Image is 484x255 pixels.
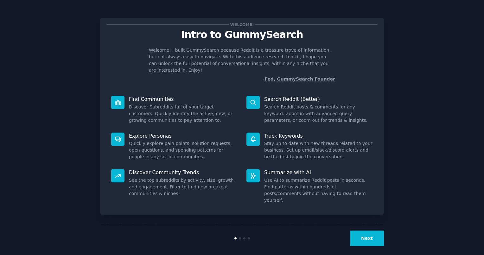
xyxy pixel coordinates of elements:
a: Fed, GummySearch Founder [264,76,335,82]
dd: See the top subreddits by activity, size, growth, and engagement. Filter to find new breakout com... [129,177,238,197]
dd: Quickly explore pain points, solution requests, open questions, and spending patterns for people ... [129,140,238,160]
p: Explore Personas [129,133,238,139]
dd: Use AI to summarize Reddit posts in seconds. Find patterns within hundreds of posts/comments with... [264,177,373,204]
p: Discover Community Trends [129,169,238,176]
dd: Discover Subreddits full of your target customers. Quickly identify the active, new, or growing c... [129,104,238,124]
p: Search Reddit (Better) [264,96,373,102]
p: Track Keywords [264,133,373,139]
p: Find Communities [129,96,238,102]
p: Welcome! I built GummySearch because Reddit is a treasure trove of information, but not always ea... [149,47,335,74]
p: Summarize with AI [264,169,373,176]
dd: Stay up to date with new threads related to your business. Set up email/slack/discord alerts and ... [264,140,373,160]
button: Next [350,231,384,246]
p: Intro to GummySearch [107,29,377,40]
span: Welcome! [229,21,255,28]
dd: Search Reddit posts & comments for any keyword. Zoom in with advanced query parameters, or zoom o... [264,104,373,124]
div: - [263,76,335,82]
